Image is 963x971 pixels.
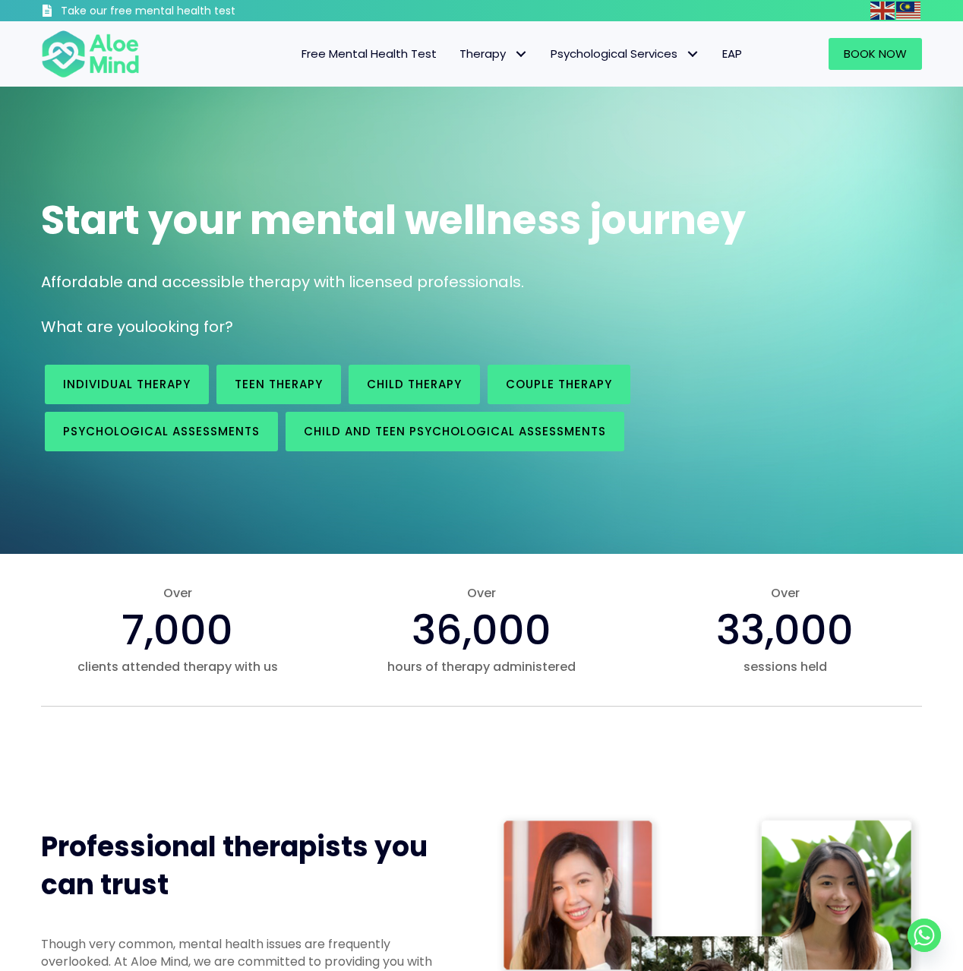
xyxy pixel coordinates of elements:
span: 33,000 [716,601,854,659]
h3: Take our free mental health test [61,4,317,19]
span: Professional therapists you can trust [41,827,428,904]
span: Teen Therapy [235,376,323,392]
img: ms [896,2,920,20]
a: English [870,2,896,19]
a: Book Now [829,38,922,70]
span: Individual therapy [63,376,191,392]
span: sessions held [649,658,922,675]
span: Therapy [459,46,528,62]
span: Book Now [844,46,907,62]
span: clients attended therapy with us [41,658,314,675]
nav: Menu [159,38,753,70]
a: EAP [711,38,753,70]
a: Whatsapp [908,919,941,952]
span: 36,000 [412,601,551,659]
img: Aloe mind Logo [41,29,140,79]
span: 7,000 [122,601,233,659]
span: Psychological Services [551,46,699,62]
span: Over [345,584,618,602]
a: Individual therapy [45,365,209,404]
a: Couple therapy [488,365,630,404]
a: Child Therapy [349,365,480,404]
a: Malay [896,2,922,19]
span: What are you [41,316,144,337]
a: Child and Teen Psychological assessments [286,412,624,451]
a: Take our free mental health test [41,4,317,21]
span: Start your mental wellness journey [41,192,746,248]
a: Psychological assessments [45,412,278,451]
span: Psychological Services: submenu [681,43,703,65]
span: Over [649,584,922,602]
span: looking for? [144,316,233,337]
span: Couple therapy [506,376,612,392]
a: TherapyTherapy: submenu [448,38,539,70]
span: EAP [722,46,742,62]
a: Teen Therapy [216,365,341,404]
span: Child Therapy [367,376,462,392]
span: Psychological assessments [63,423,260,439]
span: Child and Teen Psychological assessments [304,423,606,439]
p: Affordable and accessible therapy with licensed professionals. [41,271,922,293]
img: en [870,2,895,20]
span: hours of therapy administered [345,658,618,675]
span: Free Mental Health Test [302,46,437,62]
a: Psychological ServicesPsychological Services: submenu [539,38,711,70]
span: Therapy: submenu [510,43,532,65]
a: Free Mental Health Test [290,38,448,70]
span: Over [41,584,314,602]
